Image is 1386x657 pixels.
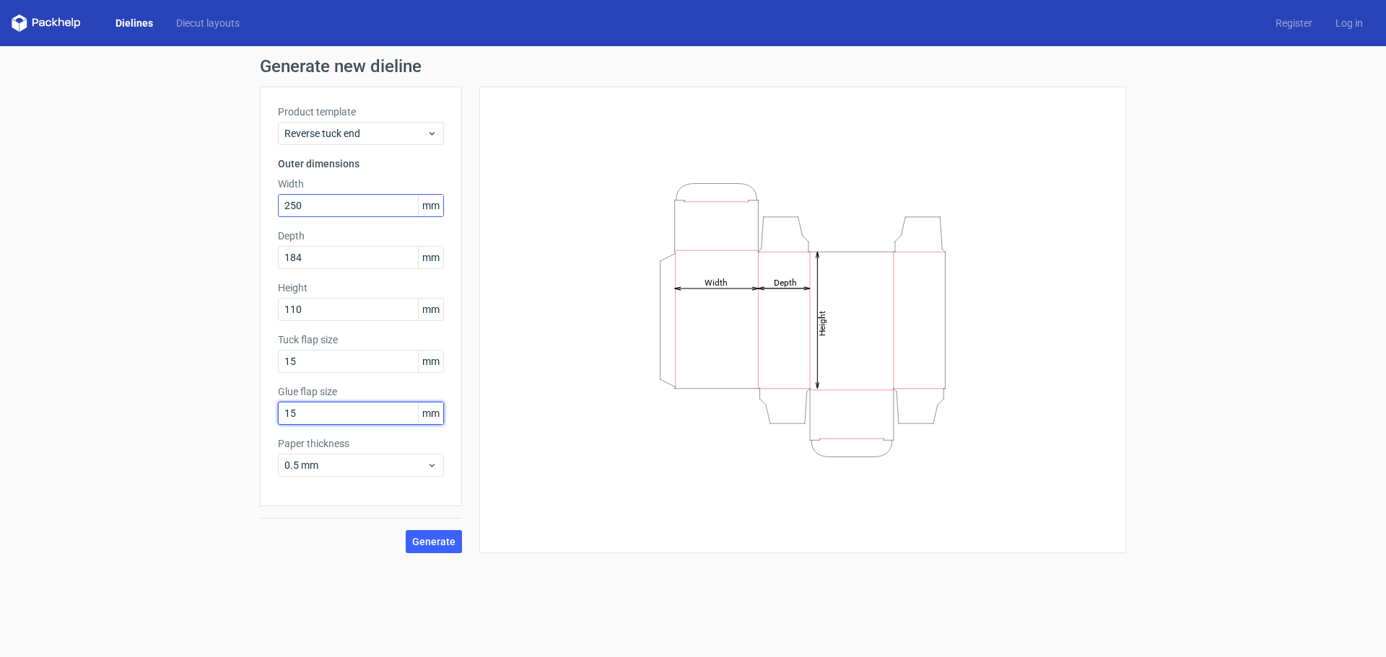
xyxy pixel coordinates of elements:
label: Product template [278,105,444,119]
label: Paper thickness [278,436,444,451]
label: Width [278,177,444,191]
span: mm [418,195,443,216]
span: mm [418,402,443,424]
a: Log in [1324,16,1374,30]
span: mm [418,350,443,372]
tspan: Depth [774,277,797,287]
span: Generate [412,537,456,547]
label: Height [278,281,444,295]
span: Reverse tuck end [284,126,427,141]
label: Glue flap size [278,384,444,399]
tspan: Width [705,277,728,287]
label: Depth [278,229,444,243]
tspan: Height [817,310,827,335]
a: Dielines [104,16,165,30]
span: mm [418,299,443,320]
span: mm [418,247,443,268]
button: Generate [406,530,462,553]
label: Tuck flap size [278,332,444,347]
h1: Generate new dieline [260,58,1126,75]
h3: Outer dimensions [278,156,444,171]
span: 0.5 mm [284,458,427,472]
a: Diecut layouts [165,16,251,30]
a: Register [1264,16,1324,30]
